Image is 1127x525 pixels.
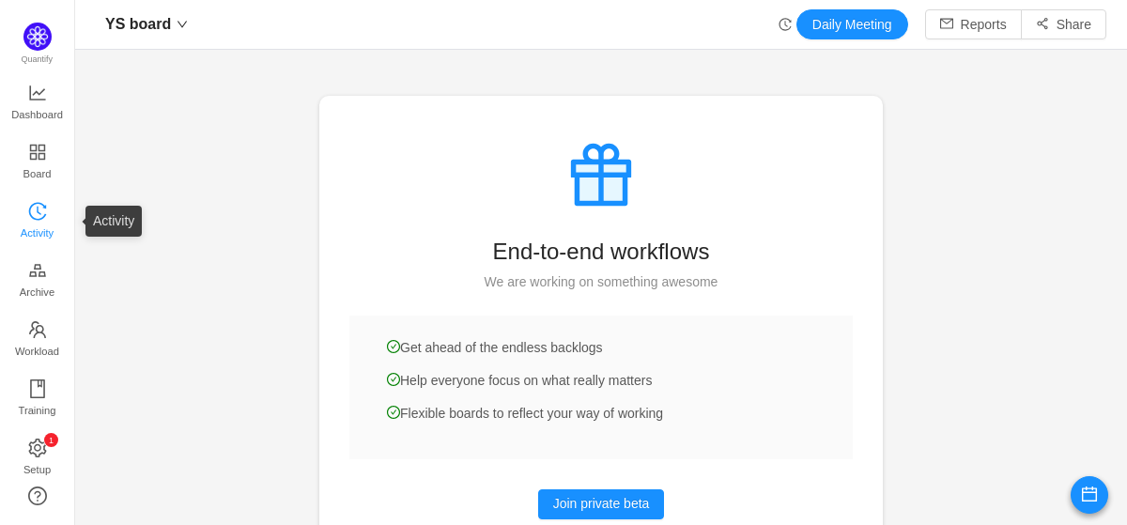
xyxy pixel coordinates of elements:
a: Workload [28,321,47,359]
i: icon: down [177,19,188,30]
img: Quantify [23,23,52,51]
a: Archive [28,262,47,300]
a: icon: question-circle [28,486,47,505]
span: Training [18,392,55,429]
button: Join private beta [538,489,665,519]
a: Activity [28,203,47,240]
span: Dashboard [11,96,63,133]
a: Dashboard [28,85,47,122]
i: icon: gold [28,261,47,280]
span: YS board [105,9,171,39]
i: icon: book [28,379,47,398]
i: icon: setting [28,439,47,457]
span: Setup [23,451,51,488]
i: icon: line-chart [28,84,47,102]
button: icon: mailReports [925,9,1022,39]
i: icon: history [28,202,47,221]
a: Training [28,380,47,418]
i: icon: appstore [28,143,47,162]
button: icon: calendar [1071,476,1108,514]
span: Workload [15,332,59,370]
a: Board [28,144,47,181]
span: Archive [20,273,54,311]
button: Daily Meeting [796,9,908,39]
span: Quantify [22,54,54,64]
span: Activity [21,214,54,252]
sup: 1 [44,433,58,447]
span: Board [23,155,52,193]
button: icon: share-altShare [1021,9,1106,39]
a: icon: settingSetup [28,440,47,477]
i: icon: team [28,320,47,339]
i: icon: history [779,18,792,31]
p: 1 [48,433,53,447]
